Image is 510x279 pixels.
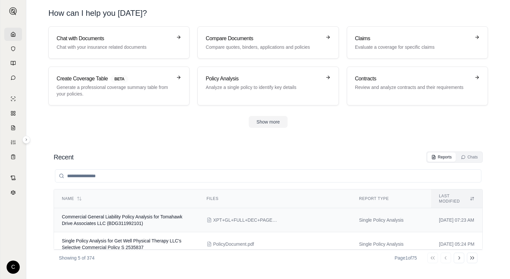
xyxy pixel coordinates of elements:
p: Chat with your insurance related documents [57,44,172,50]
a: Create Coverage TableBETAGenerate a professional coverage summary table from your policies. [48,67,190,105]
div: Reports [431,154,452,160]
h3: Claims [355,35,471,42]
a: ContractsReview and analyze contracts and their requirements [347,67,488,105]
span: XPT+GL+FULL+DEC+PAGE+-+BDG311992101+-+07-17-2025+TO+07-17-2026.pdf [213,217,279,223]
a: ClaimsEvaluate a coverage for specific claims [347,26,488,59]
a: Chat with DocumentsChat with your insurance related documents [48,26,190,59]
button: Expand sidebar [7,5,20,18]
div: C [7,261,20,274]
span: PolicyDocument.pdf [213,241,254,247]
h1: How can I help you [DATE]? [48,8,488,18]
p: Showing 5 of 374 [59,255,94,261]
button: Show more [249,116,288,128]
h3: Create Coverage Table [57,75,172,83]
a: Home [4,28,22,41]
span: Single Policy Analysis for Get Well Physical Therapy LLC's Selective Commercial Policy S 2535837 [62,238,181,250]
p: Compare quotes, binders, applications and policies [206,44,321,50]
a: Single Policy [4,92,22,105]
a: Prompt Library [4,57,22,70]
a: Chat [4,71,22,84]
p: Analyze a single policy to identify key details [206,84,321,91]
button: Reports [427,153,456,162]
a: Legal Search Engine [4,186,22,199]
button: Chats [457,153,482,162]
a: Compare DocumentsCompare quotes, binders, applications and policies [197,26,339,59]
p: Generate a professional coverage summary table from your policies. [57,84,172,97]
td: Single Policy Analysis [351,208,431,232]
td: Single Policy Analysis [351,232,431,256]
button: Expand sidebar [22,136,30,144]
div: Last modified [439,193,474,204]
div: Name [62,196,191,201]
th: Report Type [351,189,431,208]
th: Files [199,189,351,208]
td: [DATE] 05:24 PM [431,232,482,256]
a: Documents Vault [4,42,22,55]
span: BETA [111,75,128,83]
h2: Recent [54,153,73,162]
a: Policy AnalysisAnalyze a single policy to identify key details [197,67,339,105]
h3: Contracts [355,75,471,83]
td: [DATE] 07:23 AM [431,208,482,232]
h3: Chat with Documents [57,35,172,42]
a: Claim Coverage [4,121,22,134]
span: Commercial General Liability Policy Analysis for Tomahawk Drive Associates LLC (BDG311992101) [62,214,182,226]
a: Contract Analysis [4,171,22,184]
a: Custom Report [4,136,22,149]
a: Policy Comparisons [4,107,22,120]
h3: Compare Documents [206,35,321,42]
p: Evaluate a coverage for specific claims [355,44,471,50]
div: Page 1 of 75 [395,255,417,261]
p: Review and analyze contracts and their requirements [355,84,471,91]
img: Expand sidebar [9,7,17,15]
h3: Policy Analysis [206,75,321,83]
a: Coverage Table [4,150,22,163]
div: Chats [461,154,478,160]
